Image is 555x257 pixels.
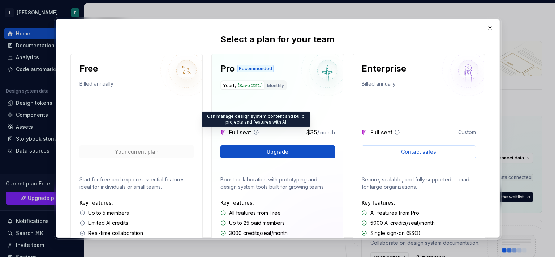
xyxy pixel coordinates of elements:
[220,34,335,45] p: Select a plan for your team
[370,230,420,237] p: Single sign-on (SSO)
[229,209,281,217] p: All features from Free
[79,176,194,190] p: Start for free and explore essential features—ideal for individuals or small teams.
[267,148,288,155] span: Upgrade
[370,219,434,227] p: 5000 AI credits/seat/month
[237,65,274,72] div: Recommended
[361,80,395,90] p: Billed annually
[361,176,476,190] p: Secure, scalable, and fully supported — made for large organizations.
[265,81,286,90] button: Monthly
[229,128,251,137] p: Full seat
[221,81,264,90] button: Yearly
[220,199,335,206] p: Key features:
[370,209,419,217] p: All features from Pro
[361,199,476,206] p: Key features:
[79,80,113,90] p: Billed annually
[306,129,317,136] span: $35
[238,83,263,88] span: (Save 22%)
[401,148,436,155] span: Contact sales
[79,63,98,74] p: Free
[370,128,392,137] p: Full seat
[361,145,476,158] a: Contact sales
[458,129,476,136] p: Custom
[88,230,143,237] p: Real-time collaboration
[361,63,406,74] p: Enterprise
[88,209,129,217] p: Up to 5 members
[220,176,335,190] p: Boost collaboration with prototyping and design system tools built for growing teams.
[79,199,194,206] p: Key features:
[220,145,335,158] button: Upgrade
[88,219,128,227] p: Limited AI credits
[229,219,285,227] p: Up to 25 paid members
[317,129,335,136] span: / month
[229,230,288,237] p: 3000 credits/seat/month
[202,112,310,127] div: Can manage design system content and build projects and features with AI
